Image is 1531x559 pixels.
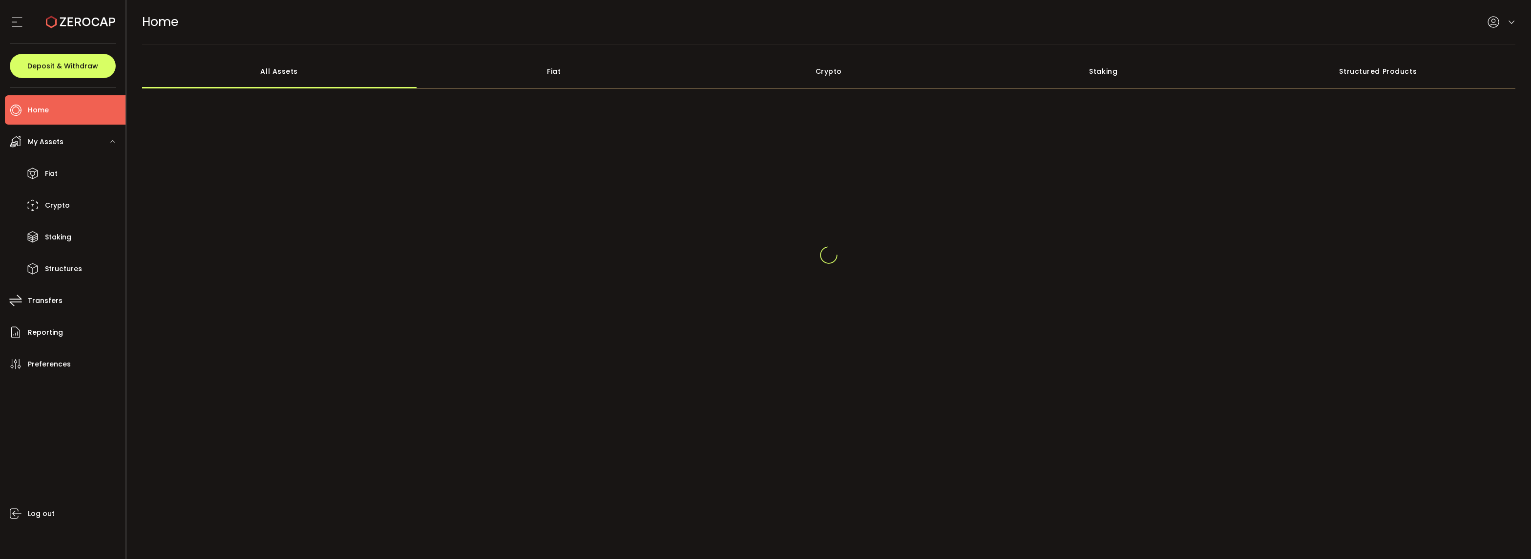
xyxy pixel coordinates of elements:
[45,167,58,181] span: Fiat
[10,54,116,78] button: Deposit & Withdraw
[27,63,98,69] span: Deposit & Withdraw
[28,294,63,308] span: Transfers
[28,325,63,340] span: Reporting
[45,198,70,213] span: Crypto
[28,135,63,149] span: My Assets
[142,54,417,88] div: All Assets
[966,54,1241,88] div: Staking
[28,103,49,117] span: Home
[692,54,966,88] div: Crypto
[417,54,692,88] div: Fiat
[1241,54,1516,88] div: Structured Products
[142,13,178,30] span: Home
[28,507,55,521] span: Log out
[45,230,71,244] span: Staking
[28,357,71,371] span: Preferences
[45,262,82,276] span: Structures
